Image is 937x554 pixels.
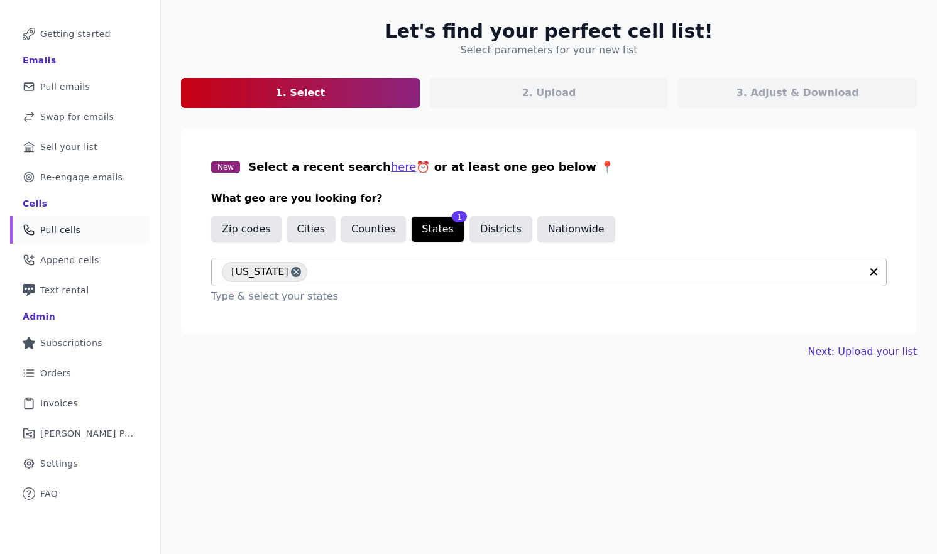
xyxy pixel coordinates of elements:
a: Swap for emails [10,103,150,131]
span: Select a recent search ⏰ or at least one geo below 📍 [248,160,614,173]
a: 1. Select [181,78,420,108]
span: Getting started [40,28,111,40]
span: Orders [40,367,71,379]
button: States [411,216,464,242]
button: Counties [341,216,406,242]
a: Sell your list [10,133,150,161]
span: FAQ [40,487,58,500]
button: Districts [469,216,532,242]
span: Text rental [40,284,89,296]
span: [US_STATE] [231,262,288,282]
span: Append cells [40,254,99,266]
span: Re-engage emails [40,171,123,183]
span: Sell your list [40,141,97,153]
span: Pull emails [40,80,90,93]
div: Emails [23,54,57,67]
div: Cells [23,197,47,210]
h4: Select parameters for your new list [460,43,637,58]
p: Type & select your states [211,289,887,304]
button: Nationwide [537,216,615,242]
div: 1 [452,211,467,222]
p: 1. Select [276,85,326,100]
a: Text rental [10,276,150,304]
span: [PERSON_NAME] Performance [40,427,135,440]
p: 3. Adjust & Download [737,85,859,100]
span: Invoices [40,397,78,410]
p: 2. Upload [522,85,576,100]
a: FAQ [10,480,150,508]
a: Pull emails [10,73,150,100]
button: here [391,158,417,176]
a: Getting started [10,20,150,48]
h3: What geo are you looking for? [211,191,887,206]
a: Subscriptions [10,329,150,357]
a: Pull cells [10,216,150,244]
a: Settings [10,450,150,477]
span: Settings [40,457,78,470]
button: Zip codes [211,216,282,242]
a: Re-engage emails [10,163,150,191]
button: Cities [287,216,336,242]
span: Subscriptions [40,337,102,349]
span: Swap for emails [40,111,114,123]
a: Invoices [10,389,150,417]
div: Admin [23,310,55,323]
span: Pull cells [40,224,80,236]
h2: Let's find your perfect cell list! [385,20,713,43]
a: Append cells [10,246,150,274]
a: [PERSON_NAME] Performance [10,420,150,447]
a: Orders [10,359,150,387]
span: New [211,161,240,173]
a: Next: Upload your list [808,344,917,359]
